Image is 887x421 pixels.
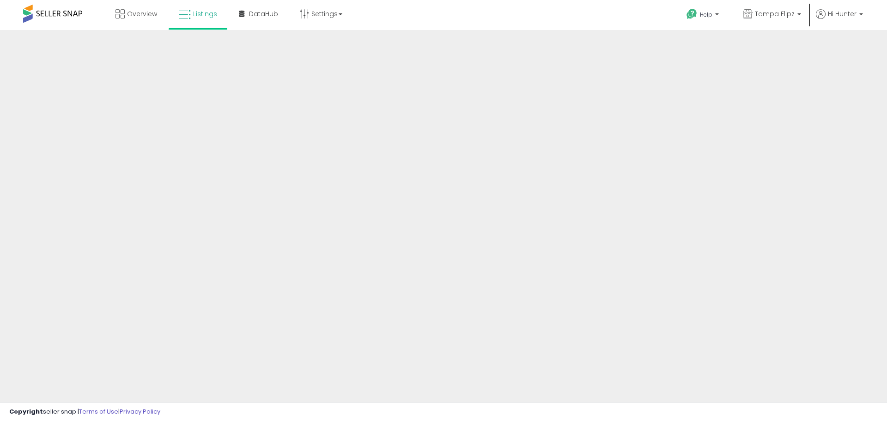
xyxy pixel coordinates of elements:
a: Hi Hunter [816,9,863,30]
span: Help [700,11,712,18]
i: Get Help [686,8,698,20]
span: Tampa Flipz [755,9,795,18]
a: Help [679,1,728,30]
span: Listings [193,9,217,18]
a: Privacy Policy [120,407,160,416]
span: Hi Hunter [828,9,857,18]
div: seller snap | | [9,408,160,416]
strong: Copyright [9,407,43,416]
span: DataHub [249,9,278,18]
a: Terms of Use [79,407,118,416]
span: Overview [127,9,157,18]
